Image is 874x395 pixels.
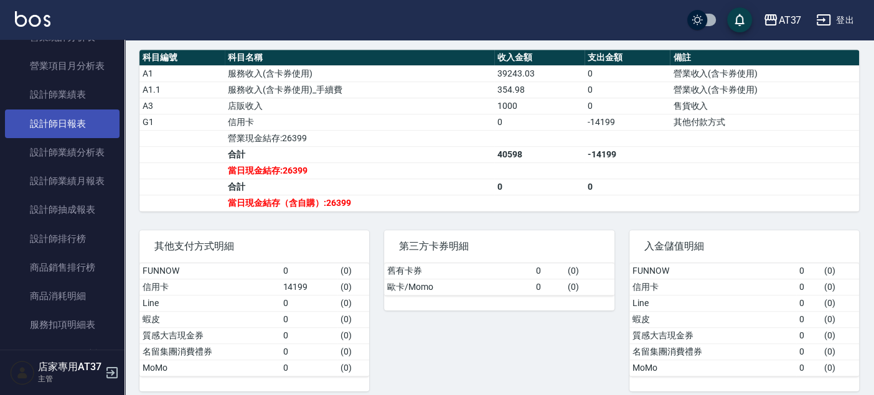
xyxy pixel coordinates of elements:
h5: 店家專用AT37 [38,361,101,373]
th: 收入金額 [494,50,585,66]
th: 支出金額 [585,50,670,66]
td: 服務收入(含卡券使用) [225,65,494,81]
td: 0 [533,279,565,295]
td: 0 [533,263,565,279]
td: 0 [796,311,821,327]
td: 信用卡 [225,114,494,130]
span: 第三方卡券明細 [399,240,599,253]
td: 營業現金結存:26399 [225,130,494,146]
td: 0 [280,327,337,343]
td: 服務收入(含卡券使用)_手續費 [225,81,494,98]
td: 1000 [494,98,585,114]
td: ( 0 ) [821,263,859,279]
td: 合計 [225,146,494,162]
td: ( 0 ) [337,295,370,311]
a: 單一服務項目查詢 [5,340,120,368]
td: ( 0 ) [337,263,370,279]
td: 0 [796,327,821,343]
td: 354.98 [494,81,585,98]
td: ( 0 ) [821,343,859,360]
td: 0 [280,343,337,360]
td: 0 [280,311,337,327]
td: -14199 [585,146,670,162]
td: G1 [139,114,225,130]
td: 0 [280,295,337,311]
a: 服務扣項明細表 [5,310,120,339]
td: 名留集團消費禮券 [139,343,280,360]
td: ( 0 ) [565,279,614,295]
td: Line [629,295,796,311]
td: ( 0 ) [821,311,859,327]
td: 0 [796,279,821,295]
td: ( 0 ) [337,311,370,327]
a: 商品消耗明細 [5,282,120,310]
td: 0 [796,295,821,311]
a: 設計師抽成報表 [5,195,120,224]
a: 設計師日報表 [5,109,120,138]
td: 舊有卡券 [384,263,533,279]
td: ( 0 ) [337,360,370,376]
td: A1.1 [139,81,225,98]
td: ( 0 ) [821,327,859,343]
td: 0 [585,65,670,81]
span: 入金儲值明細 [644,240,844,253]
th: 科目名稱 [225,50,494,66]
td: 合計 [225,179,494,195]
img: Person [10,360,35,385]
td: 40598 [494,146,585,162]
td: 店販收入 [225,98,494,114]
a: 商品銷售排行榜 [5,253,120,282]
p: 主管 [38,373,101,384]
img: Logo [15,11,50,27]
td: 名留集團消費禮券 [629,343,796,360]
td: 其他付款方式 [670,114,859,130]
td: ( 0 ) [821,279,859,295]
th: 備註 [670,50,859,66]
td: 0 [585,98,670,114]
div: AT37 [778,12,801,28]
td: 質感大吉現金券 [629,327,796,343]
td: 信用卡 [629,279,796,295]
td: 營業收入(含卡券使用) [670,65,859,81]
a: 設計師業績月報表 [5,167,120,195]
td: MoMo [629,360,796,376]
td: 質感大吉現金券 [139,327,280,343]
td: 14199 [280,279,337,295]
td: 蝦皮 [139,311,280,327]
td: 信用卡 [139,279,280,295]
td: FUNNOW [139,263,280,279]
td: MoMo [139,360,280,376]
td: 0 [585,81,670,98]
td: ( 0 ) [821,295,859,311]
td: 0 [585,179,670,195]
td: 0 [280,360,337,376]
td: ( 0 ) [337,279,370,295]
td: ( 0 ) [337,343,370,360]
table: a dense table [629,263,859,376]
button: AT37 [758,7,806,33]
td: 0 [280,263,337,279]
td: A1 [139,65,225,81]
table: a dense table [384,263,614,295]
td: -14199 [585,114,670,130]
table: a dense table [139,50,859,211]
button: 登出 [811,9,859,32]
a: 設計師業績分析表 [5,138,120,167]
th: 科目編號 [139,50,225,66]
table: a dense table [139,263,369,376]
a: 設計師業績表 [5,80,120,109]
td: ( 0 ) [821,360,859,376]
a: 設計師排行榜 [5,225,120,253]
td: 營業收入(含卡券使用) [670,81,859,98]
td: 當日現金結存（含自購）:26399 [225,195,494,211]
td: 0 [494,179,585,195]
td: ( 0 ) [337,327,370,343]
span: 其他支付方式明細 [154,240,354,253]
td: 0 [796,360,821,376]
td: 0 [796,263,821,279]
td: 39243.03 [494,65,585,81]
td: A3 [139,98,225,114]
td: 蝦皮 [629,311,796,327]
td: 當日現金結存:26399 [225,162,494,179]
td: 歐卡/Momo [384,279,533,295]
